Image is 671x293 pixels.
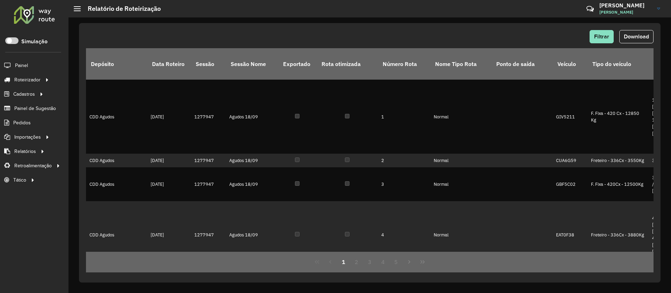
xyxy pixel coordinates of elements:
td: CUA6G59 [553,154,587,167]
button: Download [619,30,654,43]
span: Relatórios [14,148,36,155]
th: Rota otimizada [317,48,378,80]
button: 2 [350,255,363,269]
td: CDD Agudos [86,80,147,154]
th: Exportado [278,48,317,80]
td: Agudos 18/09 [226,80,278,154]
td: 1 [378,80,430,154]
button: 3 [363,255,376,269]
span: Tático [13,176,26,184]
th: Data Roteiro [147,48,191,80]
td: 1277947 [191,201,226,269]
button: Next Page [403,255,416,269]
button: Last Page [416,255,429,269]
td: CDD Agudos [86,201,147,269]
td: [DATE] [147,167,191,201]
td: 2 [378,154,430,167]
h2: Relatório de Roteirização [81,5,161,13]
td: EAT0F38 [553,201,587,269]
th: Sessão Nome [226,48,278,80]
button: 1 [337,255,350,269]
td: [DATE] [147,80,191,154]
label: Simulação [21,37,48,46]
td: [DATE] [147,154,191,167]
td: CDD Agudos [86,154,147,167]
td: [DATE] [147,201,191,269]
span: Filtrar [594,34,609,39]
span: Download [624,34,649,39]
span: [PERSON_NAME] [599,9,652,15]
span: Pedidos [13,119,31,126]
td: Agudos 18/09 [226,154,278,167]
td: F. Fixa - 420Cx - 12500Kg [587,167,649,201]
button: Filtrar [590,30,614,43]
td: Agudos 18/09 [226,167,278,201]
td: Normal [430,80,491,154]
th: Ponto de saída [491,48,553,80]
th: Veículo [553,48,587,80]
th: Nome Tipo Rota [430,48,491,80]
td: 1277947 [191,167,226,201]
span: Cadastros [13,90,35,98]
span: Roteirizador [14,76,41,83]
td: GBF5C02 [553,167,587,201]
td: F. Fixa - 420 Cx - 12850 Kg [587,80,649,154]
th: Depósito [86,48,147,80]
td: Normal [430,154,491,167]
span: Painel de Sugestão [14,105,56,112]
td: GIV5211 [553,80,587,154]
td: Freteiro - 336Cx - 3880Kg [587,201,649,269]
th: Sessão [191,48,226,80]
span: Painel [15,62,28,69]
button: 4 [376,255,390,269]
td: Normal [430,167,491,201]
td: 1277947 [191,154,226,167]
button: 5 [390,255,403,269]
th: Tipo do veículo [587,48,649,80]
h3: [PERSON_NAME] [599,2,652,9]
td: 1277947 [191,80,226,154]
td: CDD Agudos [86,167,147,201]
th: Número Rota [378,48,430,80]
span: Importações [14,133,41,141]
td: Freteiro - 336Cx - 3550Kg [587,154,649,167]
a: Contato Rápido [583,1,598,16]
span: Retroalimentação [14,162,52,169]
td: 3 [378,167,430,201]
td: Normal [430,201,491,269]
td: 4 [378,201,430,269]
td: Agudos 18/09 [226,201,278,269]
